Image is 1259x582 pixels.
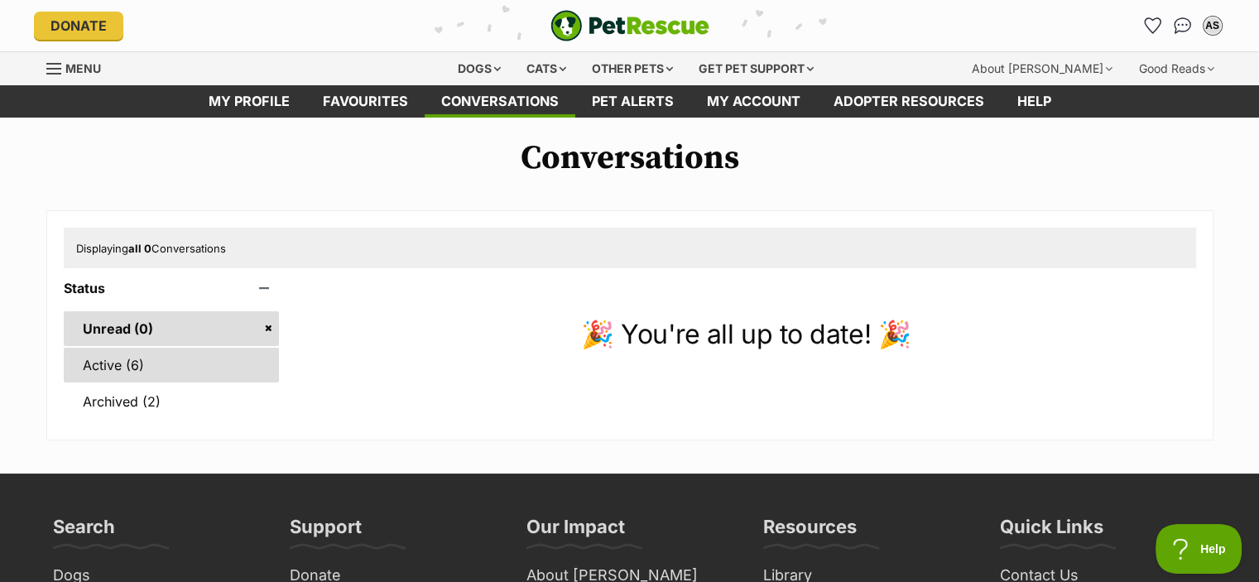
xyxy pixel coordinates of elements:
[64,348,280,382] a: Active (6)
[65,61,101,75] span: Menu
[526,515,625,548] h3: Our Impact
[550,10,709,41] img: logo-e224e6f780fb5917bec1dbf3a21bbac754714ae5b6737aabdf751b685950b380.svg
[306,85,425,118] a: Favourites
[425,85,575,118] a: conversations
[575,85,690,118] a: Pet alerts
[1001,85,1068,118] a: Help
[53,515,115,548] h3: Search
[550,10,709,41] a: PetRescue
[763,515,857,548] h3: Resources
[296,315,1195,354] p: 🎉 You're all up to date! 🎉
[128,242,151,255] strong: all 0
[1156,524,1242,574] iframe: Help Scout Beacon - Open
[64,384,280,419] a: Archived (2)
[64,311,280,346] a: Unread (0)
[515,52,578,85] div: Cats
[1199,12,1226,39] button: My account
[690,85,817,118] a: My account
[1174,17,1191,34] img: chat-41dd97257d64d25036548639549fe6c8038ab92f7586957e7f3b1b290dea8141.svg
[64,281,280,296] header: Status
[192,85,306,118] a: My profile
[76,242,226,255] span: Displaying Conversations
[1127,52,1226,85] div: Good Reads
[580,52,685,85] div: Other pets
[817,85,1001,118] a: Adopter resources
[46,52,113,82] a: Menu
[960,52,1124,85] div: About [PERSON_NAME]
[1170,12,1196,39] a: Conversations
[1204,17,1221,34] div: AS
[1000,515,1103,548] h3: Quick Links
[687,52,825,85] div: Get pet support
[34,12,123,40] a: Donate
[290,515,362,548] h3: Support
[1140,12,1166,39] a: Favourites
[1140,12,1226,39] ul: Account quick links
[446,52,512,85] div: Dogs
